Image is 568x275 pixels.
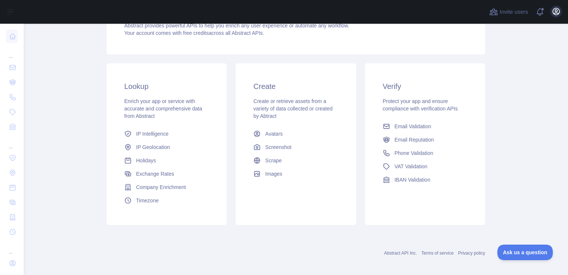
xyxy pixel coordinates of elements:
span: Enrich your app or service with accurate and comprehensive data from Abstract [124,98,202,119]
a: Abstract API Inc. [384,251,417,256]
iframe: Toggle Customer Support [497,245,553,260]
span: Scrape [265,157,281,164]
a: Company Enrichment [121,180,212,194]
span: IP Geolocation [136,143,170,151]
a: Images [250,167,341,180]
span: Screenshot [265,143,291,151]
span: Phone Validation [395,149,433,157]
span: Invite users [500,8,528,16]
span: Email Reputation [395,136,434,143]
a: Exchange Rates [121,167,212,180]
span: Abstract provides powerful APIs to help you enrich any user experience or automate any workflow. [124,23,349,29]
a: Phone Validation [380,146,470,160]
span: Create or retrieve assets from a variety of data collected or created by Abtract [253,98,332,119]
a: VAT Validation [380,160,470,173]
a: Email Validation [380,120,470,133]
span: free credits [183,30,209,36]
h3: Create [253,81,338,92]
span: Holidays [136,157,156,164]
a: IBAN Validation [380,173,470,186]
a: Avatars [250,127,341,140]
a: IP Intelligence [121,127,212,140]
h3: Lookup [124,81,209,92]
a: IP Geolocation [121,140,212,154]
div: ... [6,44,18,59]
h3: Verify [383,81,467,92]
span: Email Validation [395,123,431,130]
span: Timezone [136,197,159,204]
span: Avatars [265,130,283,137]
span: Protect your app and ensure compliance with verification APIs [383,98,458,112]
div: ... [6,240,18,255]
a: Timezone [121,194,212,207]
a: Screenshot [250,140,341,154]
span: Images [265,170,282,178]
span: Company Enrichment [136,183,186,191]
a: Privacy policy [458,251,485,256]
span: IBAN Validation [395,176,430,183]
a: Holidays [121,154,212,167]
span: IP Intelligence [136,130,169,137]
a: Terms of service [421,251,453,256]
button: Invite users [488,6,530,18]
span: VAT Validation [395,163,427,170]
div: ... [6,135,18,150]
span: Exchange Rates [136,170,174,178]
a: Email Reputation [380,133,470,146]
a: Scrape [250,154,341,167]
span: Your account comes with across all Abstract APIs. [124,30,264,36]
